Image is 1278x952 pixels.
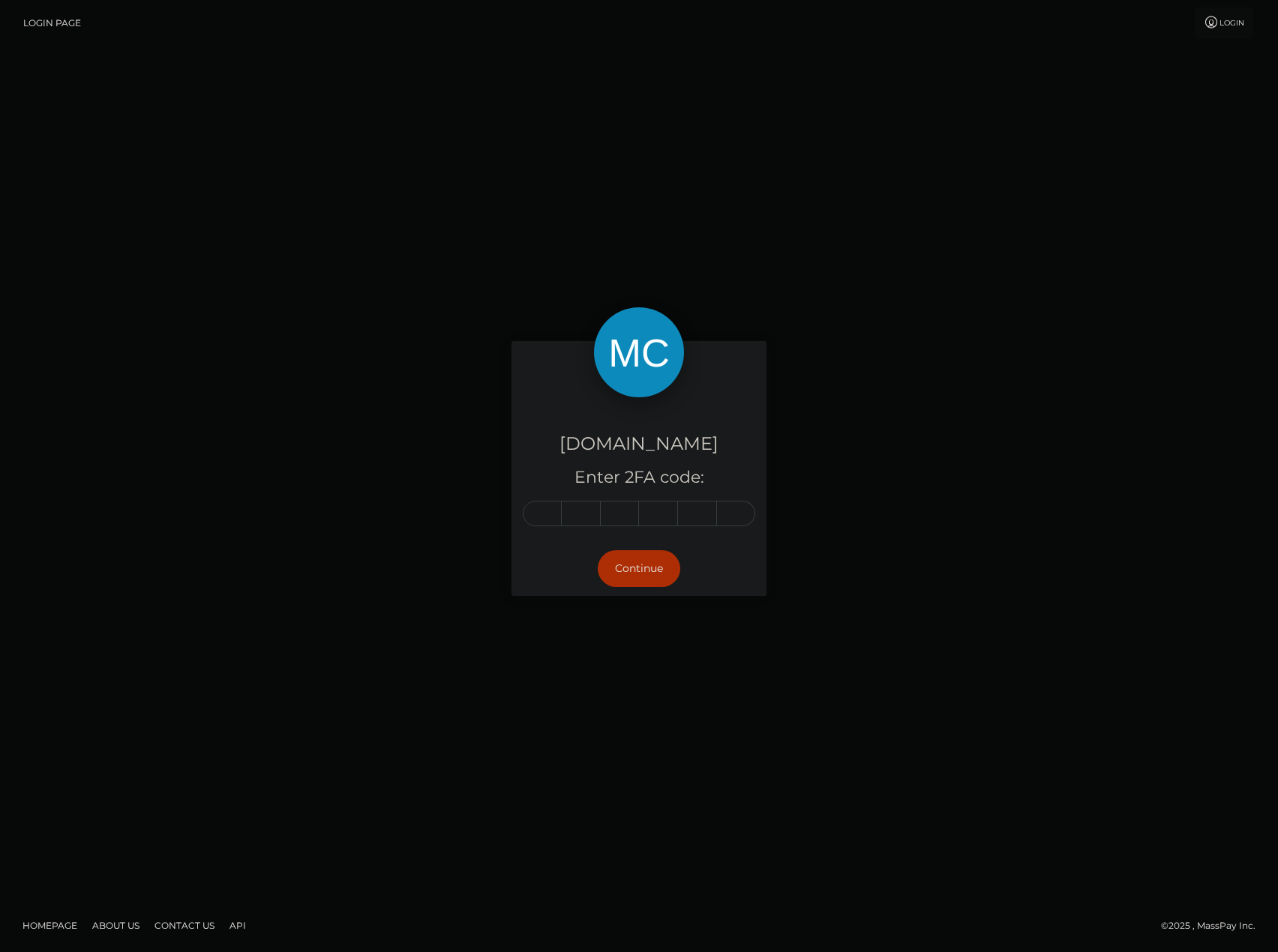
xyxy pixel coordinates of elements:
h5: Enter 2FA code: [523,466,755,489]
h4: [DOMAIN_NAME] [523,431,755,457]
a: About Us [86,914,145,937]
a: API [223,914,252,937]
button: Continue [598,550,680,587]
a: Contact Us [148,914,220,937]
a: Homepage [16,914,83,937]
div: © 2025 , MassPay Inc. [1161,918,1267,934]
a: Login Page [23,7,81,39]
img: McLuck.com [594,307,684,397]
a: Login [1195,7,1252,39]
